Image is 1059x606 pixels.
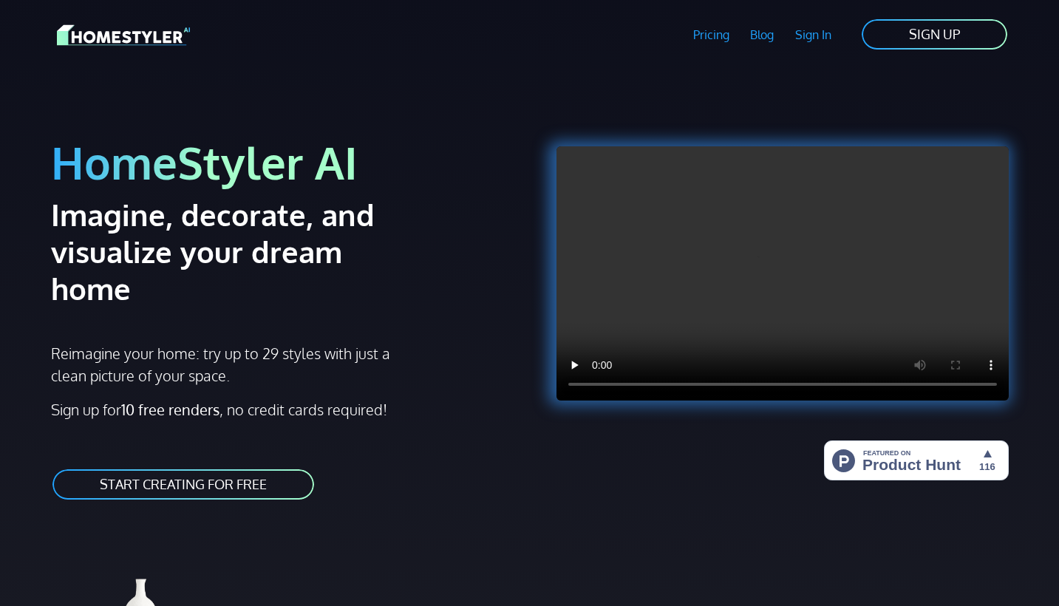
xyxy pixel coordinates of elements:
a: Pricing [682,18,740,52]
a: SIGN UP [860,18,1009,51]
p: Reimagine your home: try up to 29 styles with just a clean picture of your space. [51,342,403,387]
h1: HomeStyler AI [51,135,521,190]
strong: 10 free renders [121,400,219,419]
a: Blog [740,18,785,52]
a: START CREATING FOR FREE [51,468,316,501]
p: Sign up for , no credit cards required! [51,398,521,421]
img: HomeStyler AI logo [57,22,190,48]
img: HomeStyler AI - Interior Design Made Easy: One Click to Your Dream Home | Product Hunt [824,440,1009,480]
a: Sign In [785,18,842,52]
h2: Imagine, decorate, and visualize your dream home [51,196,427,307]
